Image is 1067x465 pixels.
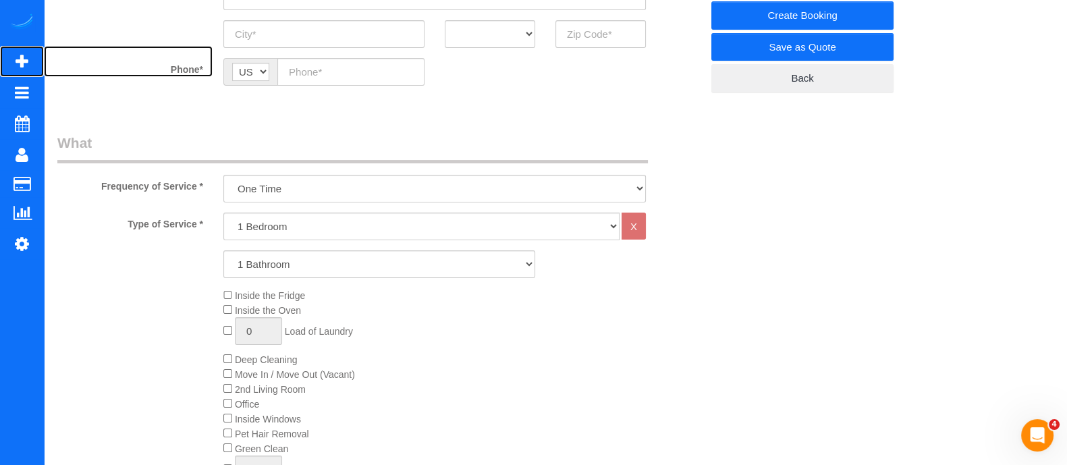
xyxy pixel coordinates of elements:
legend: What [57,133,648,163]
input: Phone* [277,58,425,86]
span: Office [235,399,259,410]
span: Move In / Move Out (Vacant) [235,369,355,380]
span: 4 [1049,419,1060,430]
label: Type of Service * [47,213,213,231]
a: Save as Quote [711,33,894,61]
span: Deep Cleaning [235,354,298,365]
img: Automaid Logo [8,13,35,32]
span: Inside the Fridge [235,290,305,301]
a: Back [711,64,894,92]
input: Zip Code* [555,20,646,48]
iframe: Intercom live chat [1021,419,1054,452]
span: Inside the Oven [235,305,301,316]
input: City* [223,20,425,48]
a: Create Booking [711,1,894,30]
label: Frequency of Service * [47,175,213,193]
span: Inside Windows [235,414,301,425]
label: Phone* [47,58,213,76]
span: Pet Hair Removal [235,429,309,439]
span: 2nd Living Room [235,384,306,395]
span: Load of Laundry [285,326,353,337]
span: Green Clean [235,443,288,454]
